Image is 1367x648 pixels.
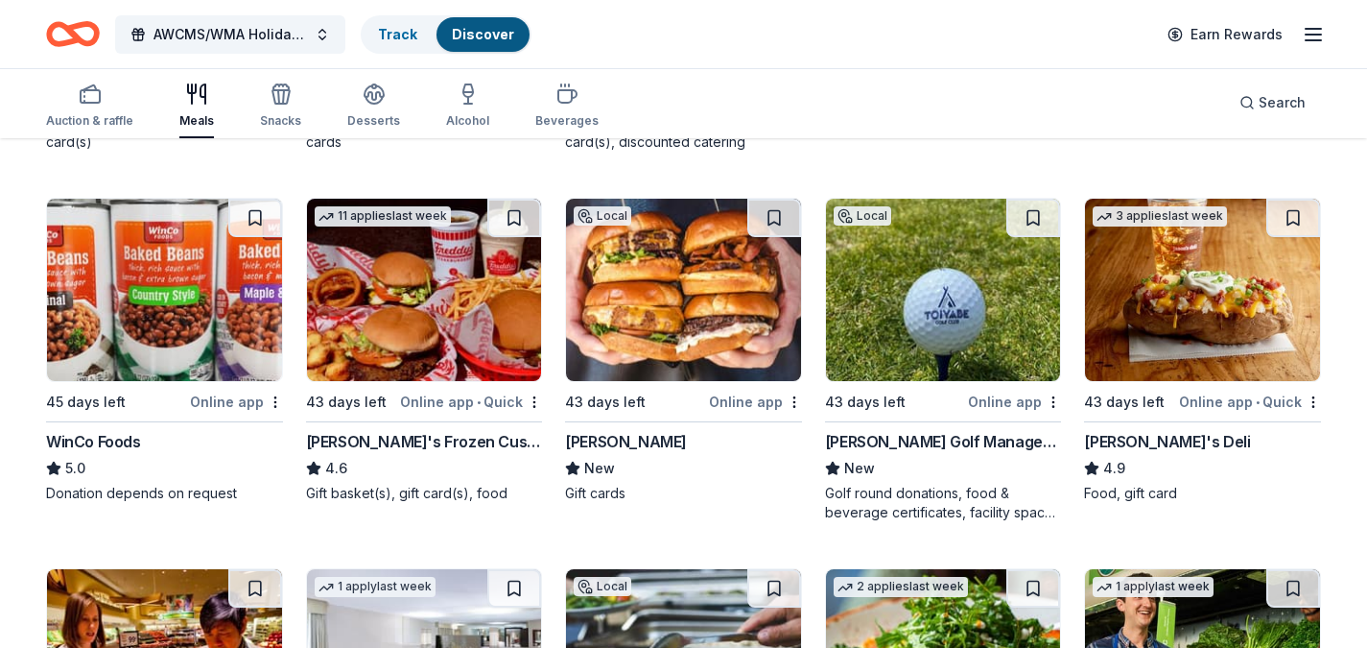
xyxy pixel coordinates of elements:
[834,206,891,226] div: Local
[46,113,133,129] div: Auction & raffle
[153,23,307,46] span: AWCMS/WMA Holiday Luncheon
[46,198,283,503] a: Image for WinCo Foods45 days leftOnline appWinCo Foods5.0Donation depends on request
[179,75,214,138] button: Meals
[190,390,283,414] div: Online app
[446,75,489,138] button: Alcohol
[825,198,1062,522] a: Image for Duncan Golf ManagementLocal43 days leftOnline app[PERSON_NAME] Golf ManagementNewGolf r...
[46,12,100,57] a: Home
[1093,577,1214,597] div: 1 apply last week
[565,391,646,414] div: 43 days left
[1084,391,1165,414] div: 43 days left
[46,484,283,503] div: Donation depends on request
[825,484,1062,522] div: Golf round donations, food & beverage certificates, facility space, sponsorship, merchandise
[844,457,875,480] span: New
[535,113,599,129] div: Beverages
[1259,91,1306,114] span: Search
[1103,457,1125,480] span: 4.9
[46,430,141,453] div: WinCo Foods
[347,113,400,129] div: Desserts
[446,113,489,129] div: Alcohol
[1084,484,1321,503] div: Food, gift card
[825,391,906,414] div: 43 days left
[566,199,801,381] img: Image for Royce
[47,199,282,381] img: Image for WinCo Foods
[565,484,802,503] div: Gift cards
[115,15,345,54] button: AWCMS/WMA Holiday Luncheon
[574,577,631,596] div: Local
[361,15,531,54] button: TrackDiscover
[1084,430,1250,453] div: [PERSON_NAME]'s Deli
[306,430,543,453] div: [PERSON_NAME]'s Frozen Custard & Steakburgers
[565,430,687,453] div: [PERSON_NAME]
[179,113,214,129] div: Meals
[306,198,543,503] a: Image for Freddy's Frozen Custard & Steakburgers11 applieslast week43 days leftOnline app•Quick[P...
[565,198,802,503] a: Image for Royce Local43 days leftOnline app[PERSON_NAME]NewGift cards
[535,75,599,138] button: Beverages
[400,390,542,414] div: Online app Quick
[826,199,1061,381] img: Image for Duncan Golf Management
[452,26,514,42] a: Discover
[306,484,543,503] div: Gift basket(s), gift card(s), food
[46,75,133,138] button: Auction & raffle
[1093,206,1227,227] div: 3 applies last week
[315,577,436,597] div: 1 apply last week
[315,206,451,227] div: 11 applies last week
[574,206,631,226] div: Local
[477,395,481,410] span: •
[1256,395,1260,410] span: •
[1085,199,1320,381] img: Image for Jason's Deli
[968,390,1061,414] div: Online app
[1084,198,1321,503] a: Image for Jason's Deli3 applieslast week43 days leftOnline app•Quick[PERSON_NAME]'s Deli4.9Food, ...
[46,391,126,414] div: 45 days left
[709,390,802,414] div: Online app
[325,457,347,480] span: 4.6
[834,577,968,597] div: 2 applies last week
[378,26,417,42] a: Track
[347,75,400,138] button: Desserts
[307,199,542,381] img: Image for Freddy's Frozen Custard & Steakburgers
[260,113,301,129] div: Snacks
[1156,17,1294,52] a: Earn Rewards
[260,75,301,138] button: Snacks
[306,391,387,414] div: 43 days left
[825,430,1062,453] div: [PERSON_NAME] Golf Management
[584,457,615,480] span: New
[65,457,85,480] span: 5.0
[1179,390,1321,414] div: Online app Quick
[1224,84,1321,122] button: Search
